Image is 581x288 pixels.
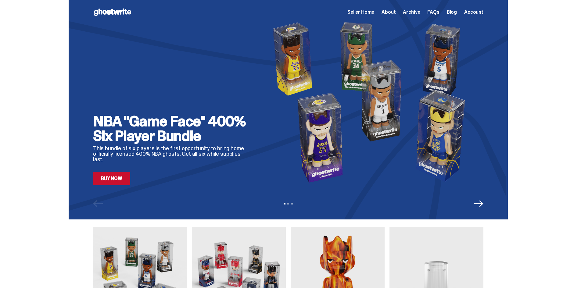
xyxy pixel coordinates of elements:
[287,203,289,204] button: View slide 2
[291,203,293,204] button: View slide 3
[347,10,374,15] a: Seller Home
[474,199,483,208] button: Next
[93,114,252,143] h2: NBA "Game Face" 400% Six Player Bundle
[382,10,396,15] a: About
[427,10,439,15] a: FAQs
[93,146,252,162] p: This bundle of six players is the first opportunity to bring home officially licensed 400% NBA gh...
[261,19,483,185] img: NBA "Game Face" 400% Six Player Bundle
[284,203,285,204] button: View slide 1
[447,10,457,15] a: Blog
[464,10,483,15] a: Account
[93,172,130,185] a: Buy Now
[403,10,420,15] a: Archive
